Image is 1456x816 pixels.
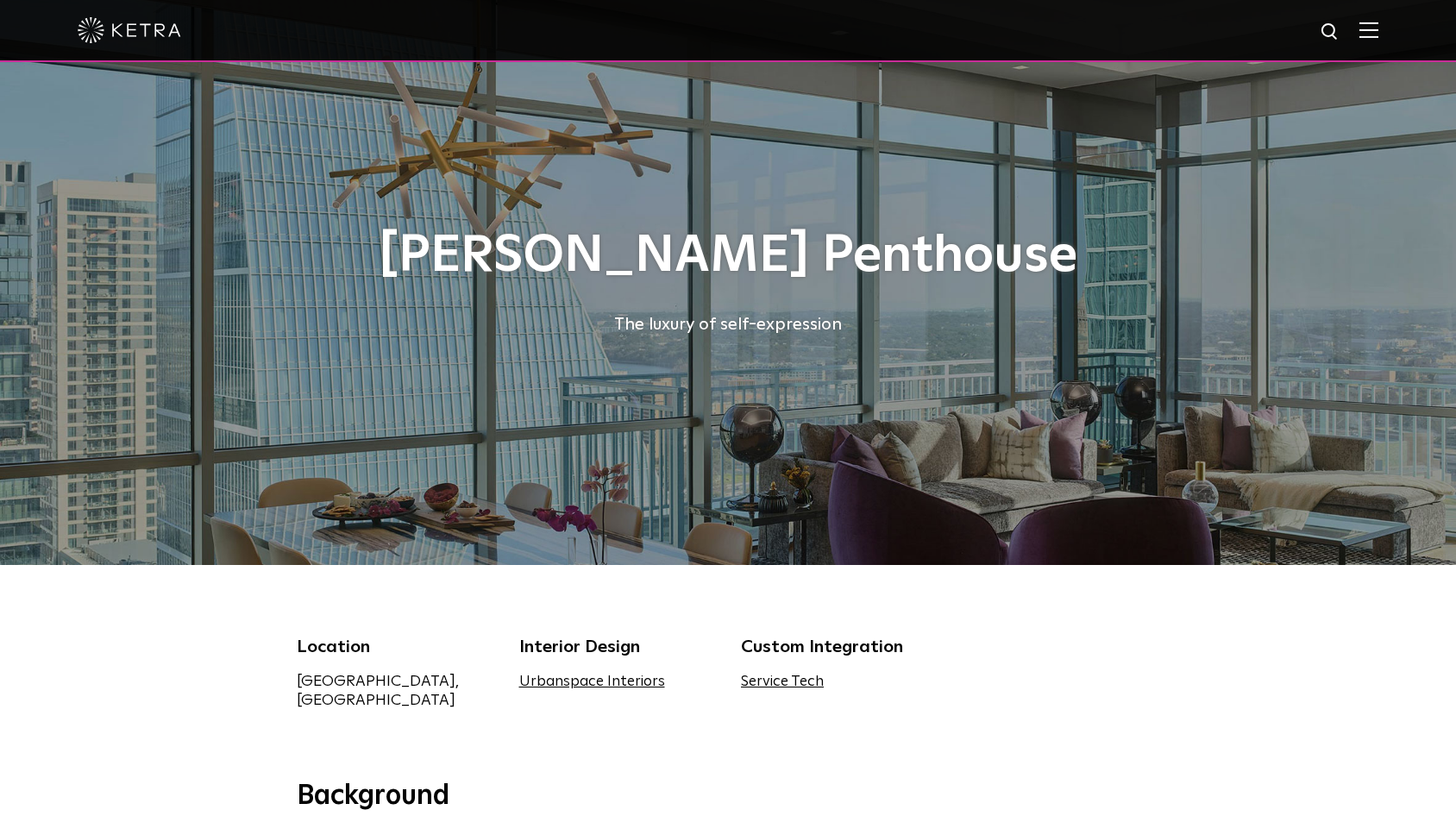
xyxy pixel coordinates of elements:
div: [GEOGRAPHIC_DATA], [GEOGRAPHIC_DATA] [297,672,493,710]
div: Custom Integration [741,634,938,660]
div: The luxury of self-expression [297,311,1159,338]
img: search icon [1320,22,1341,43]
h1: [PERSON_NAME] Penthouse [297,228,1159,285]
img: Hamburger%20Nav.svg [1359,22,1378,38]
img: ketra-logo-2019-white [78,17,181,43]
a: Service Tech [741,675,824,689]
h3: Background [297,779,1159,815]
div: Interior Design [519,634,716,660]
div: Location [297,634,493,660]
a: Urbanspace Interiors [519,675,665,689]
